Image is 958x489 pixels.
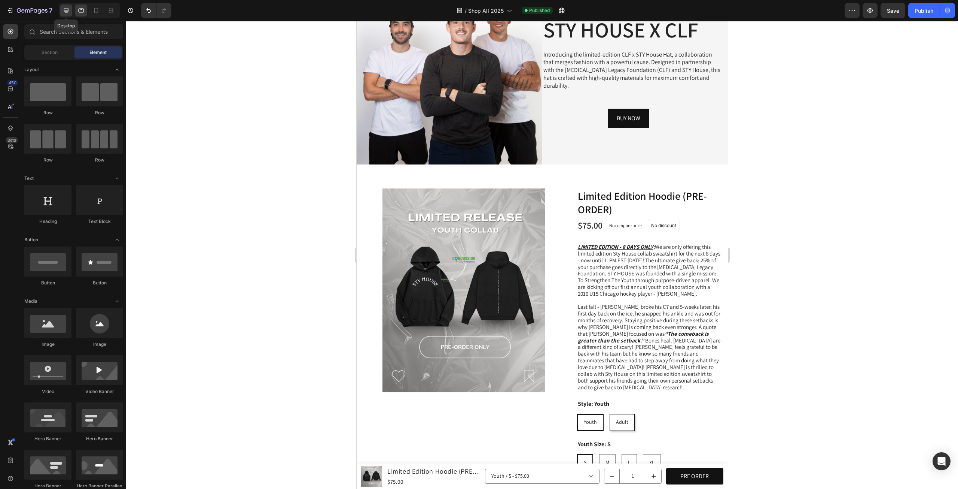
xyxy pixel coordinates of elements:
div: Button [76,280,123,286]
div: Image [76,341,123,348]
span: Toggle open [111,295,123,307]
div: Beta [6,137,18,143]
div: Heading [24,218,71,225]
span: Button [24,236,38,243]
div: Publish [915,7,933,15]
div: Hero Banner [76,435,123,442]
strong: : [297,222,298,229]
div: Row [24,157,71,163]
a: BUY NOW [251,88,293,108]
span: L [271,438,274,445]
span: Youth [227,398,240,404]
span: XL [293,438,298,445]
p: No discount [295,201,320,208]
span: Toggle open [111,234,123,246]
div: Row [24,109,71,116]
h1: Limited Edition Hoodie (PRE-ORDER) [220,167,366,196]
span: Text [24,175,34,182]
button: Publish [908,3,940,18]
span: Adult [259,398,272,404]
span: Layout [24,66,39,73]
span: Save [887,7,899,14]
span: Last fall - [PERSON_NAME] broke his C7 and 5-weeks later, his first day back on the ice, he snapp... [221,282,364,370]
p: No compare price [253,202,285,207]
p: Introducing the limited-edition CLF x STY House Hat, a collaboration that merges fashion with a p... [187,30,365,69]
span: M [249,438,253,445]
div: Undo/Redo [141,3,171,18]
div: 450 [7,80,18,86]
div: Row [76,157,123,163]
span: S [227,438,230,445]
input: Search Sections & Elements [24,24,123,39]
iframe: Design area [357,21,728,489]
div: Button [24,280,71,286]
span: Media [24,298,37,305]
span: Shop All 2025 [468,7,504,15]
span: / [465,7,467,15]
div: Row [76,109,123,116]
button: Save [881,3,905,18]
span: Toggle open [111,172,123,184]
p: 7 [49,6,52,15]
div: $75.00 [220,198,247,211]
legend: Style: Youth [220,378,253,388]
div: Image [24,341,71,348]
span: Toggle open [111,64,123,76]
a: Limited Edition Hoodie (PRE-ORDER) [6,167,209,371]
button: 7 [3,3,56,18]
u: LIMITED EDITION - 8 DAYS ONLY [221,222,297,229]
div: Video [24,388,71,395]
p: BUY NOW [260,92,284,103]
span: Published [529,7,550,14]
div: Video Banner [76,388,123,395]
legend: Youth Size: S [220,419,255,428]
span: We are only offering this limited edition Sty House collab sweatshirt for the next 8 days - now u... [221,222,364,276]
div: Text Block [76,218,123,225]
div: Hero Banner [24,435,71,442]
span: Section [42,49,58,56]
span: Element [89,49,107,56]
div: Open Intercom Messenger [933,452,951,470]
strong: “The comeback is greater than the setback.” [221,309,352,323]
